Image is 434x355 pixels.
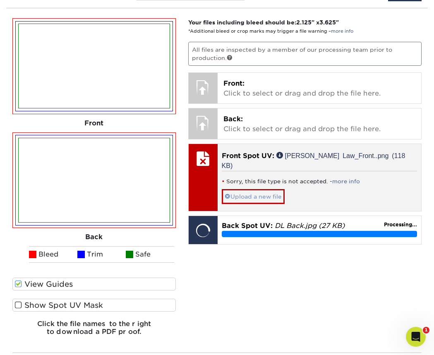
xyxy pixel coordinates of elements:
[223,115,243,123] span: Back:
[126,246,174,263] li: Safe
[188,19,339,26] strong: Your files including bleed should be: " x "
[332,178,360,185] a: more info
[275,222,345,230] em: DL Back.jpg (27 KB)
[222,189,285,204] a: Upload a new file
[12,278,176,290] label: View Guides
[77,246,126,263] li: Trim
[29,246,77,263] li: Bleed
[222,178,417,185] li: Sorry, this file type is not accepted. -
[223,79,415,98] p: Click to select or drag and drop the file here.
[296,19,312,26] span: 2.125
[223,79,245,87] span: Front:
[188,29,353,34] small: *Additional bleed or crop marks may trigger a file warning –
[406,327,426,347] iframe: Intercom live chat
[223,114,415,134] p: Click to select or drag and drop the file here.
[188,42,422,66] p: All files are inspected by a member of our processing team prior to production.
[12,228,176,246] div: Back
[222,152,405,168] a: [PERSON_NAME] Law_Front..png (118 KB)
[12,299,176,312] label: Show Spot UV Mask
[319,19,336,26] span: 3.625
[12,320,176,342] h6: Click the file names to the right to download a PDF proof.
[222,152,274,160] span: Front Spot UV:
[12,114,176,132] div: Front
[222,222,273,230] span: Back Spot UV:
[331,29,353,34] a: more info
[423,327,429,333] span: 1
